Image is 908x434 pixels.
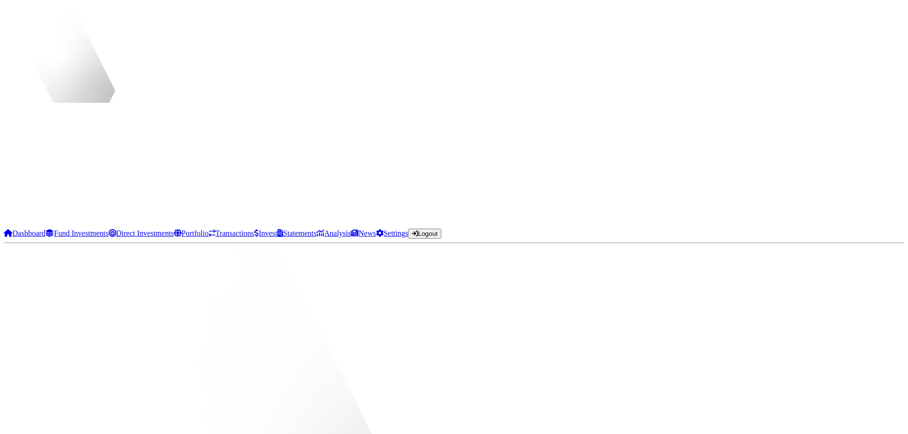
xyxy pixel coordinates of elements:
[109,229,174,237] a: Direct Investments
[376,229,408,237] a: Settings
[277,229,316,237] a: Statements
[254,229,277,237] a: Invest
[4,4,904,227] img: Icehouse Ventures Logo
[4,229,45,237] a: Dashboard
[209,229,254,237] a: Transactions
[316,229,351,237] a: Analysis
[174,229,209,237] a: Portfolio
[45,229,108,237] a: Fund Investments
[351,229,376,237] a: News
[408,229,441,239] button: Logout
